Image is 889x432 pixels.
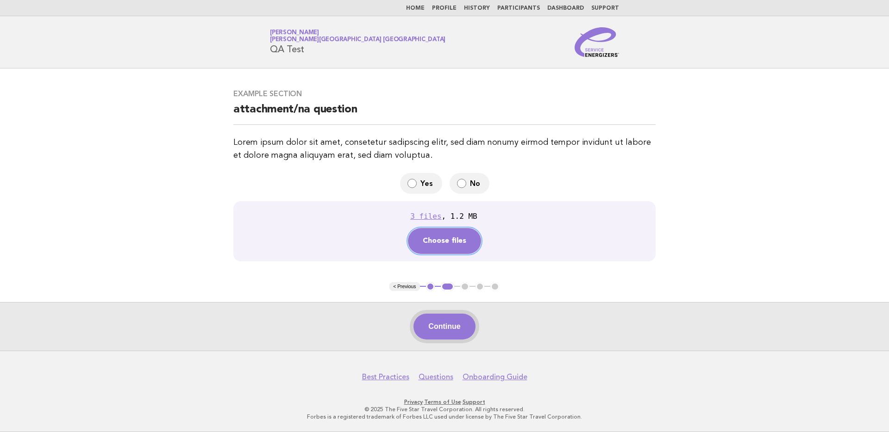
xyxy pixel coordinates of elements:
a: Questions [419,372,453,382]
a: Profile [432,6,457,11]
a: Participants [497,6,540,11]
a: Privacy [404,399,423,405]
button: 2 [441,282,454,291]
a: Support [591,6,619,11]
a: Terms of Use [424,399,461,405]
a: History [464,6,490,11]
a: Support [463,399,485,405]
a: Dashboard [547,6,584,11]
input: No [457,179,466,188]
button: < Previous [389,282,419,291]
p: Forbes is a registered trademark of Forbes LLC used under license by The Five Star Travel Corpora... [161,413,728,420]
button: 1 [426,282,435,291]
button: Continue [413,314,475,339]
span: [PERSON_NAME][GEOGRAPHIC_DATA] [GEOGRAPHIC_DATA] [270,37,445,43]
span: Yes [420,179,435,188]
span: No [470,179,482,188]
input: Yes [407,179,417,188]
a: Home [406,6,425,11]
a: Best Practices [362,372,409,382]
div: , 1.2 MB [442,212,477,221]
img: Service Energizers [575,27,619,57]
button: Choose files [408,228,481,254]
p: · · [161,398,728,406]
h3: Example Section [233,89,656,99]
p: © 2025 The Five Star Travel Corporation. All rights reserved. [161,406,728,413]
div: 3 files [410,212,441,221]
a: Onboarding Guide [463,372,527,382]
h2: attachment/na question [233,102,656,125]
a: [PERSON_NAME][PERSON_NAME][GEOGRAPHIC_DATA] [GEOGRAPHIC_DATA] [270,30,445,43]
h1: QA Test [270,30,445,54]
p: Lorem ipsum dolor sit amet, consetetur sadipscing elitr, sed diam nonumy eirmod tempor invidunt u... [233,136,656,162]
